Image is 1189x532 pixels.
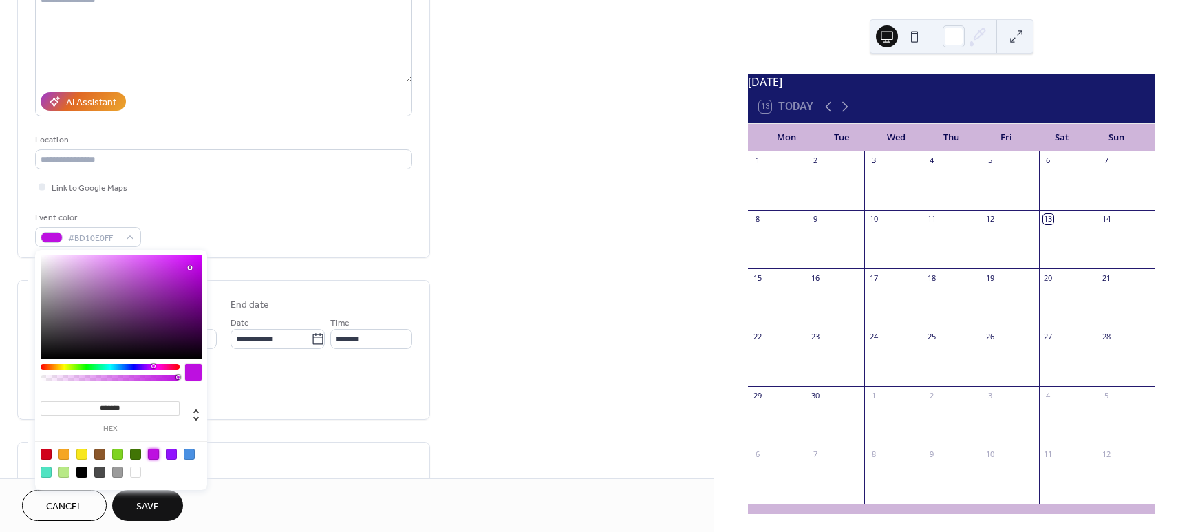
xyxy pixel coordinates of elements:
[868,390,879,401] div: 1
[752,156,762,166] div: 1
[22,490,107,521] button: Cancel
[136,500,159,514] span: Save
[94,467,105,478] div: #4A4A4A
[148,449,159,460] div: #BD10E0
[868,273,879,283] div: 17
[112,467,123,478] div: #9B9B9B
[1043,156,1053,166] div: 6
[927,273,937,283] div: 18
[46,500,83,514] span: Cancel
[927,332,937,342] div: 25
[130,449,141,460] div: #417505
[1101,332,1111,342] div: 28
[231,298,269,312] div: End date
[76,449,87,460] div: #F8E71C
[1043,273,1053,283] div: 20
[868,449,879,459] div: 8
[130,467,141,478] div: #FFFFFF
[166,449,177,460] div: #9013FE
[868,214,879,224] div: 10
[927,214,937,224] div: 11
[1043,332,1053,342] div: 27
[985,390,995,401] div: 3
[810,449,820,459] div: 7
[752,273,762,283] div: 15
[752,390,762,401] div: 29
[76,467,87,478] div: #000000
[748,74,1155,90] div: [DATE]
[927,390,937,401] div: 2
[759,124,814,151] div: Mon
[810,273,820,283] div: 16
[1101,214,1111,224] div: 14
[231,316,249,330] span: Date
[810,332,820,342] div: 23
[1043,214,1053,224] div: 13
[1034,124,1089,151] div: Sat
[985,449,995,459] div: 10
[52,181,127,195] span: Link to Google Maps
[979,124,1034,151] div: Fri
[1101,449,1111,459] div: 12
[869,124,924,151] div: Wed
[924,124,979,151] div: Thu
[68,231,119,246] span: #BD10E0FF
[184,449,195,460] div: #4A90E2
[1043,390,1053,401] div: 4
[1101,273,1111,283] div: 21
[985,332,995,342] div: 26
[41,467,52,478] div: #50E3C2
[810,214,820,224] div: 9
[985,214,995,224] div: 12
[41,92,126,111] button: AI Assistant
[1101,390,1111,401] div: 5
[35,133,409,147] div: Location
[752,332,762,342] div: 22
[927,449,937,459] div: 9
[41,425,180,433] label: hex
[41,449,52,460] div: #D0021B
[810,390,820,401] div: 30
[1101,156,1111,166] div: 7
[330,316,350,330] span: Time
[814,124,869,151] div: Tue
[810,156,820,166] div: 2
[58,449,69,460] div: #F5A623
[868,156,879,166] div: 3
[985,156,995,166] div: 5
[35,211,138,225] div: Event color
[752,214,762,224] div: 8
[94,449,105,460] div: #8B572A
[58,467,69,478] div: #B8E986
[1043,449,1053,459] div: 11
[112,490,183,521] button: Save
[868,332,879,342] div: 24
[66,96,116,110] div: AI Assistant
[752,449,762,459] div: 6
[1089,124,1144,151] div: Sun
[985,273,995,283] div: 19
[927,156,937,166] div: 4
[112,449,123,460] div: #7ED321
